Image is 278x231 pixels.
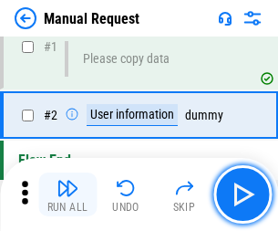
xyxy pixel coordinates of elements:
div: Manual Request [44,10,139,27]
button: Skip [155,173,213,216]
div: Run All [47,202,88,213]
img: Run All [57,177,78,199]
div: User information [87,104,178,126]
img: Main button [228,180,257,209]
button: Undo [97,173,155,216]
button: Run All [38,173,97,216]
span: # 2 [44,108,57,122]
div: dummy [65,104,223,126]
div: Please copy data [83,52,170,66]
div: Undo [112,202,139,213]
span: # 1 [44,39,57,54]
img: Settings menu [242,7,263,29]
img: Back [15,7,36,29]
img: Support [218,11,232,26]
div: Skip [173,202,196,213]
img: Undo [115,177,137,199]
img: Skip [173,177,195,199]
